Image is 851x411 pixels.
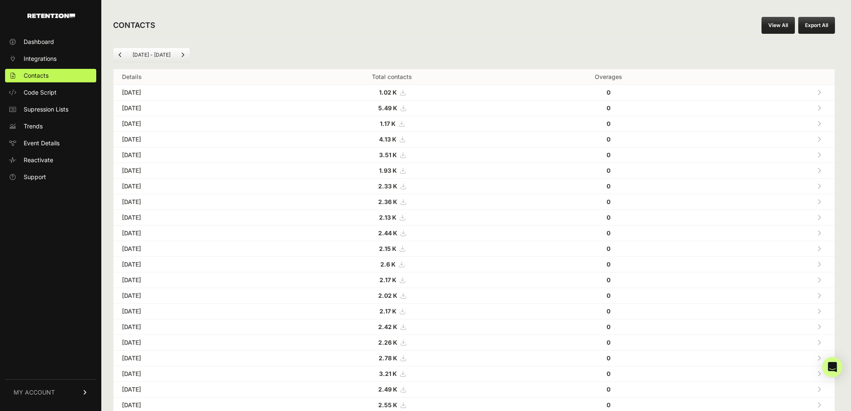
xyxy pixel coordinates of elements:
button: Export All [798,17,835,34]
a: 2.17 K [379,276,405,283]
a: 3.21 K [379,370,405,377]
strong: 0 [607,120,610,127]
a: Code Script [5,86,96,99]
a: Supression Lists [5,103,96,116]
a: 3.51 K [379,151,405,158]
strong: 1.17 K [380,120,396,127]
a: Support [5,170,96,184]
a: Integrations [5,52,96,65]
span: Event Details [24,139,60,147]
strong: 2.42 K [378,323,397,330]
strong: 2.15 K [379,245,396,252]
span: Supression Lists [24,105,68,114]
strong: 0 [607,261,610,268]
td: [DATE] [114,382,270,397]
th: Total contacts [270,69,513,85]
span: Integrations [24,54,57,63]
td: [DATE] [114,257,270,272]
td: [DATE] [114,241,270,257]
span: Dashboard [24,38,54,46]
strong: 0 [607,182,610,190]
td: [DATE] [114,147,270,163]
strong: 2.44 K [378,229,397,237]
td: [DATE] [114,116,270,132]
a: 1.17 K [380,120,404,127]
strong: 0 [607,167,610,174]
li: [DATE] - [DATE] [127,52,176,58]
td: [DATE] [114,163,270,179]
strong: 0 [607,136,610,143]
td: [DATE] [114,366,270,382]
span: Reactivate [24,156,53,164]
strong: 2.55 K [378,401,397,408]
a: Trends [5,120,96,133]
strong: 0 [607,198,610,205]
strong: 2.6 K [380,261,396,268]
strong: 5.49 K [378,104,397,112]
a: Next [176,48,190,62]
a: 2.36 K [378,198,406,205]
a: 2.26 K [378,339,406,346]
a: 2.33 K [378,182,406,190]
span: Support [24,173,46,181]
strong: 0 [607,386,610,393]
strong: 2.36 K [378,198,397,205]
a: 2.17 K [379,308,405,315]
strong: 2.02 K [378,292,397,299]
a: 1.93 K [379,167,405,174]
span: Code Script [24,88,57,97]
strong: 1.93 K [379,167,397,174]
a: Dashboard [5,35,96,49]
strong: 0 [607,292,610,299]
span: Contacts [24,71,49,80]
td: [DATE] [114,210,270,226]
a: 2.42 K [378,323,406,330]
a: 2.44 K [378,229,406,237]
a: 2.13 K [379,214,405,221]
strong: 0 [607,308,610,315]
a: 2.15 K [379,245,405,252]
strong: 0 [607,370,610,377]
strong: 2.26 K [378,339,397,346]
td: [DATE] [114,335,270,351]
strong: 3.21 K [379,370,397,377]
a: Contacts [5,69,96,82]
a: Previous [114,48,127,62]
a: Reactivate [5,153,96,167]
strong: 3.51 K [379,151,397,158]
strong: 0 [607,339,610,346]
strong: 2.17 K [379,276,396,283]
h2: CONTACTS [113,19,155,31]
td: [DATE] [114,351,270,366]
strong: 2.33 K [378,182,397,190]
strong: 0 [607,104,610,112]
a: View All [762,17,795,34]
a: 2.49 K [378,386,406,393]
span: MY ACCOUNT [14,388,55,397]
td: [DATE] [114,132,270,147]
a: 2.02 K [378,292,406,299]
td: [DATE] [114,226,270,241]
th: Details [114,69,270,85]
strong: 2.17 K [379,308,396,315]
strong: 4.13 K [379,136,396,143]
td: [DATE] [114,85,270,101]
a: 4.13 K [379,136,405,143]
strong: 0 [607,354,610,362]
td: [DATE] [114,304,270,319]
strong: 0 [607,401,610,408]
a: 2.55 K [378,401,406,408]
td: [DATE] [114,194,270,210]
strong: 0 [607,229,610,237]
td: [DATE] [114,288,270,304]
strong: 0 [607,245,610,252]
a: 2.78 K [379,354,406,362]
td: [DATE] [114,319,270,335]
strong: 0 [607,89,610,96]
div: Open Intercom Messenger [822,357,843,377]
a: 1.02 K [379,89,405,96]
strong: 0 [607,276,610,283]
a: MY ACCOUNT [5,379,96,405]
a: 2.6 K [380,261,404,268]
th: Overages [514,69,703,85]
